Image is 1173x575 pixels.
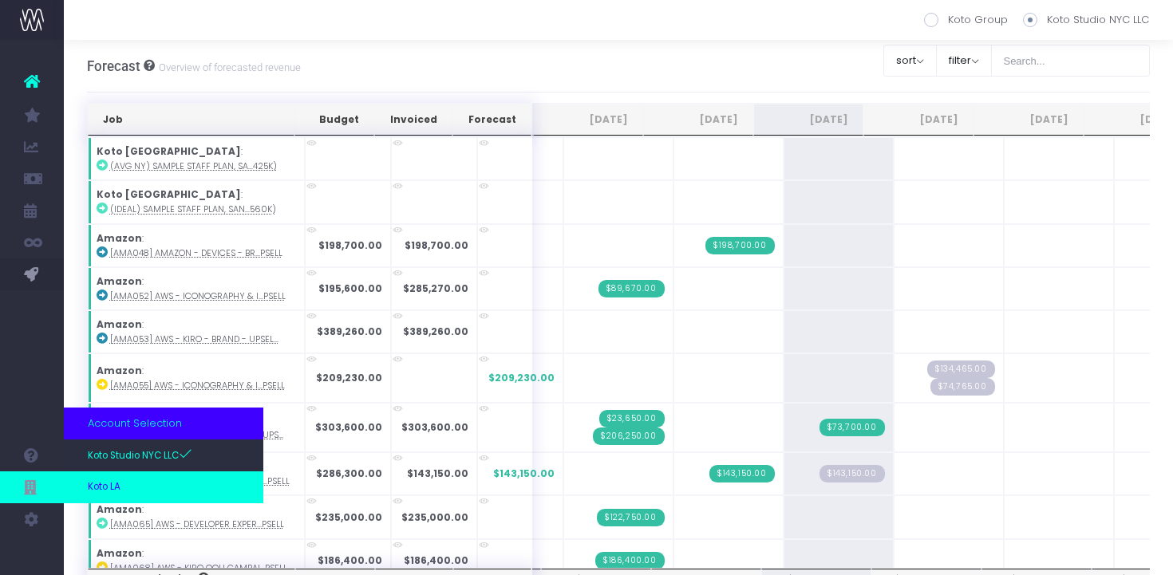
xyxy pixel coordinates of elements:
[493,467,555,481] span: $143,150.00
[930,378,995,396] span: Streamtime Draft Invoice: null – [AMA055] AWS Iconography & Illustration Phase 2 - 2
[110,290,286,302] abbr: [AMA052] AWS - Iconography & Illustration - Brand - Upsell
[88,447,192,463] span: Koto Studio NYC LLC
[110,160,277,172] abbr: (Avg NY) Sample Staff Plan, sans ECD ($425K)
[97,502,142,516] strong: Amazon
[820,419,885,436] span: Streamtime Invoice: 334 – [AMA061] Amazon - Pay - Brand - Upsell
[974,104,1084,136] th: Nov 25: activate to sort column ascending
[88,415,182,431] span: Account Selection
[317,325,382,338] strong: $389,260.00
[1023,12,1149,28] label: Koto Studio NYC LLC
[110,247,282,259] abbr: [AMA048] Amazon - Devices - Brand - Upsell
[97,187,241,201] strong: Koto [GEOGRAPHIC_DATA]
[709,465,775,482] span: Streamtime Invoice: 322 – [AMA063] Amazon - Supply Chain Services - Brand - Upsell - 1
[97,364,142,377] strong: Amazon
[97,274,142,288] strong: Amazon
[315,510,382,524] strong: $235,000.00
[316,467,382,480] strong: $286,300.00
[595,552,665,569] span: Streamtime Invoice: 323 – [AMA068] AWS - OOH Campaign - Campaign - Upsell
[88,480,120,494] span: Koto LA
[88,495,305,538] td: :
[405,238,468,252] strong: $198,700.00
[991,45,1151,77] input: Search...
[401,420,468,434] strong: $303,600.00
[88,180,305,223] td: :
[110,518,284,530] abbr: [AMA065] AWS - Developer Experience Graphics - Brand - Upsell
[533,104,643,136] th: Jul 25: activate to sort column ascending
[705,237,775,254] span: Streamtime Invoice: 320 – [AMA048] Amazon Fire Devices
[597,509,665,526] span: Streamtime Invoice: 318 – [AMA065] Amazon - Developer Experience Graphics - Brand - Upsell - 2
[753,104,863,136] th: Sep 25: activate to sort column ascending
[936,45,992,77] button: filter
[401,510,468,524] strong: $235,000.00
[452,104,531,136] th: Forecast
[316,371,382,384] strong: $209,230.00
[593,427,665,445] span: Streamtime Invoice: 313 – [AMA061] Amazon - Pay - Brand - Upsell
[88,224,305,267] td: :
[88,403,305,452] td: :
[883,45,937,77] button: sort
[110,380,285,392] abbr: [AMA055] AWS - Iconography & Illustration Phase 2 - Brand - Upsell
[318,282,382,295] strong: $195,600.00
[64,471,263,503] a: Koto LA
[598,280,665,297] span: Streamtime Invoice: 309 – [AMA052] AWS Iconography & Illustration
[97,546,142,560] strong: Amazon
[88,310,305,353] td: :
[820,465,885,482] span: Streamtime Draft Invoice: null – [AMA063] Amazon - Supply Chain Services - Brand - Upsell - 1
[599,410,665,427] span: Streamtime Invoice: 314 – [AMA061] Amazon - Pay - Brand - Upsell
[294,104,373,136] th: Budget
[488,371,555,385] span: $209,230.00
[403,282,468,295] strong: $285,270.00
[863,104,974,136] th: Oct 25: activate to sort column ascending
[20,543,44,567] img: images/default_profile_image.png
[315,420,382,434] strong: $303,600.00
[318,238,382,252] strong: $198,700.00
[407,467,468,480] strong: $143,150.00
[110,562,287,574] abbr: [AMA068] AWS - Kiro OOH Campaign - Campaign - Upsell
[97,231,142,245] strong: Amazon
[155,58,301,74] small: Overview of forecasted revenue
[927,360,995,378] span: Streamtime Draft Invoice: null – [AMA055] AWS Iconography & Illustration Phase 2 - 1
[643,104,753,136] th: Aug 25: activate to sort column ascending
[97,144,241,158] strong: Koto [GEOGRAPHIC_DATA]
[110,333,278,345] abbr: [AMA053] AWS - Kiro - Brand - Upsell
[88,137,305,180] td: :
[110,203,276,215] abbr: (Ideal) Sample Staff Plan, sans ECD ($560K)
[318,553,382,567] strong: $186,400.00
[97,317,142,331] strong: Amazon
[403,325,468,338] strong: $389,260.00
[88,104,295,136] th: Job: activate to sort column ascending
[87,58,140,74] span: Forecast
[88,353,305,403] td: :
[924,12,1008,28] label: Koto Group
[374,104,452,136] th: Invoiced
[88,267,305,310] td: :
[64,439,263,471] a: Koto Studio NYC LLC
[404,553,468,567] strong: $186,400.00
